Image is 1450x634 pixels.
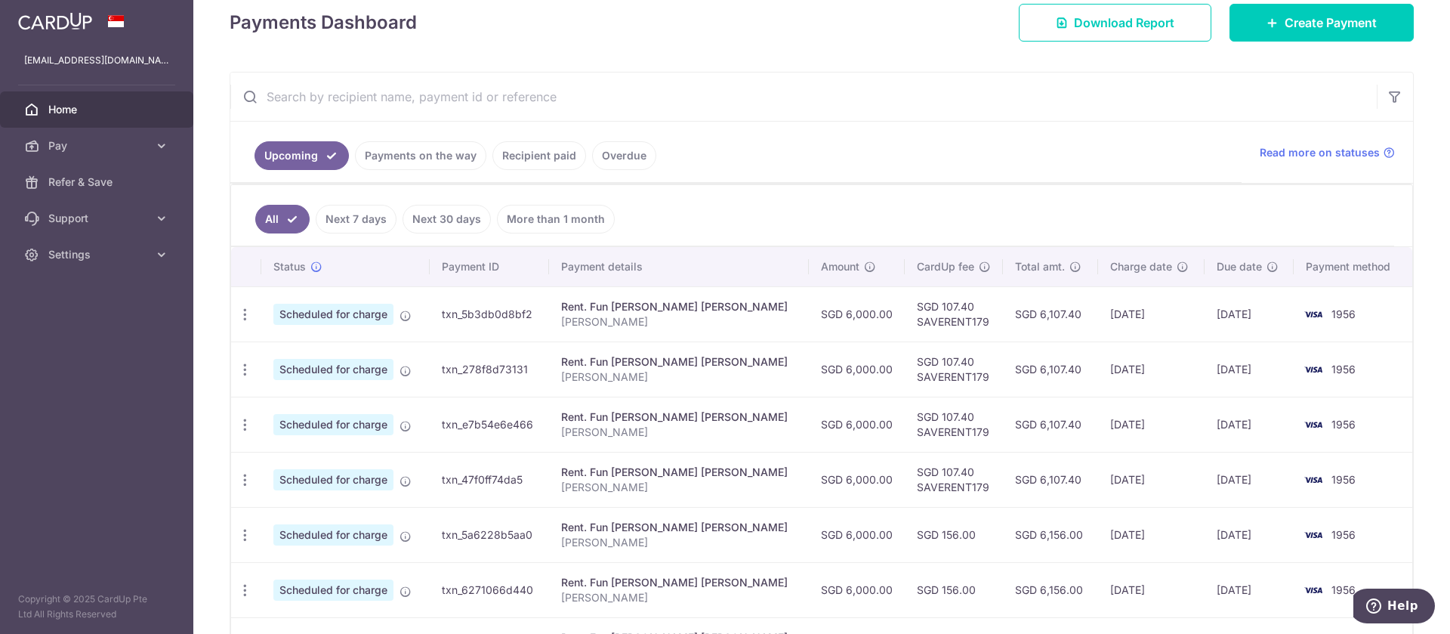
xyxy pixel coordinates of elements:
[561,465,797,480] div: Rent. Fun [PERSON_NAME] [PERSON_NAME]
[48,138,148,153] span: Pay
[18,12,92,30] img: CardUp
[24,53,169,68] p: [EMAIL_ADDRESS][DOMAIN_NAME]
[561,314,797,329] p: [PERSON_NAME]
[1353,589,1435,626] iframe: Opens a widget where you can find more information
[1298,581,1328,599] img: Bank Card
[809,286,905,342] td: SGD 6,000.00
[1003,397,1098,452] td: SGD 6,107.40
[561,575,797,590] div: Rent. Fun [PERSON_NAME] [PERSON_NAME]
[1205,342,1294,397] td: [DATE]
[1331,363,1356,376] span: 1956
[1331,473,1356,486] span: 1956
[809,452,905,507] td: SGD 6,000.00
[561,354,797,370] div: Rent. Fun [PERSON_NAME] [PERSON_NAME]
[905,397,1003,452] td: SGD 107.40 SAVERENT179
[561,425,797,440] p: [PERSON_NAME]
[1003,342,1098,397] td: SGD 6,107.40
[1098,286,1205,342] td: [DATE]
[1260,145,1395,160] a: Read more on statuses
[905,507,1003,562] td: SGD 156.00
[549,247,809,286] th: Payment details
[561,590,797,605] p: [PERSON_NAME]
[273,304,393,325] span: Scheduled for charge
[273,259,306,274] span: Status
[905,286,1003,342] td: SGD 107.40 SAVERENT179
[561,535,797,550] p: [PERSON_NAME]
[48,211,148,226] span: Support
[430,397,549,452] td: txn_e7b54e6e466
[1205,397,1294,452] td: [DATE]
[1331,308,1356,320] span: 1956
[230,73,1377,121] input: Search by recipient name, payment id or reference
[273,580,393,601] span: Scheduled for charge
[1098,507,1205,562] td: [DATE]
[1298,360,1328,379] img: Bank Card
[1285,14,1377,32] span: Create Payment
[273,414,393,435] span: Scheduled for charge
[273,359,393,380] span: Scheduled for charge
[255,205,310,233] a: All
[403,205,491,233] a: Next 30 days
[1074,14,1174,32] span: Download Report
[1019,4,1211,42] a: Download Report
[430,247,549,286] th: Payment ID
[430,562,549,617] td: txn_6271066d440
[355,141,486,170] a: Payments on the way
[1098,342,1205,397] td: [DATE]
[561,299,797,314] div: Rent. Fun [PERSON_NAME] [PERSON_NAME]
[809,562,905,617] td: SGD 6,000.00
[561,480,797,495] p: [PERSON_NAME]
[1331,583,1356,596] span: 1956
[1003,507,1098,562] td: SGD 6,156.00
[809,397,905,452] td: SGD 6,000.00
[1294,247,1412,286] th: Payment method
[492,141,586,170] a: Recipient paid
[1298,305,1328,323] img: Bank Card
[592,141,656,170] a: Overdue
[1205,507,1294,562] td: [DATE]
[1003,452,1098,507] td: SGD 6,107.40
[1217,259,1262,274] span: Due date
[497,205,615,233] a: More than 1 month
[561,520,797,535] div: Rent. Fun [PERSON_NAME] [PERSON_NAME]
[255,141,349,170] a: Upcoming
[917,259,974,274] span: CardUp fee
[1298,471,1328,489] img: Bank Card
[273,469,393,490] span: Scheduled for charge
[48,175,148,190] span: Refer & Save
[1003,562,1098,617] td: SGD 6,156.00
[1205,286,1294,342] td: [DATE]
[1331,528,1356,541] span: 1956
[809,507,905,562] td: SGD 6,000.00
[1331,418,1356,431] span: 1956
[273,524,393,546] span: Scheduled for charge
[905,562,1003,617] td: SGD 156.00
[1098,452,1205,507] td: [DATE]
[1298,526,1328,544] img: Bank Card
[905,342,1003,397] td: SGD 107.40 SAVERENT179
[1003,286,1098,342] td: SGD 6,107.40
[48,247,148,262] span: Settings
[1298,416,1328,434] img: Bank Card
[1098,397,1205,452] td: [DATE]
[1260,145,1380,160] span: Read more on statuses
[561,410,797,425] div: Rent. Fun [PERSON_NAME] [PERSON_NAME]
[809,342,905,397] td: SGD 6,000.00
[1205,562,1294,617] td: [DATE]
[316,205,396,233] a: Next 7 days
[561,370,797,385] p: [PERSON_NAME]
[230,9,417,36] h4: Payments Dashboard
[821,259,859,274] span: Amount
[430,452,549,507] td: txn_47f0ff74da5
[1098,562,1205,617] td: [DATE]
[430,342,549,397] td: txn_278f8d73131
[1205,452,1294,507] td: [DATE]
[1015,259,1065,274] span: Total amt.
[1110,259,1172,274] span: Charge date
[905,452,1003,507] td: SGD 107.40 SAVERENT179
[430,507,549,562] td: txn_5a6228b5aa0
[430,286,549,342] td: txn_5b3db0d8bf2
[1229,4,1414,42] a: Create Payment
[48,102,148,117] span: Home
